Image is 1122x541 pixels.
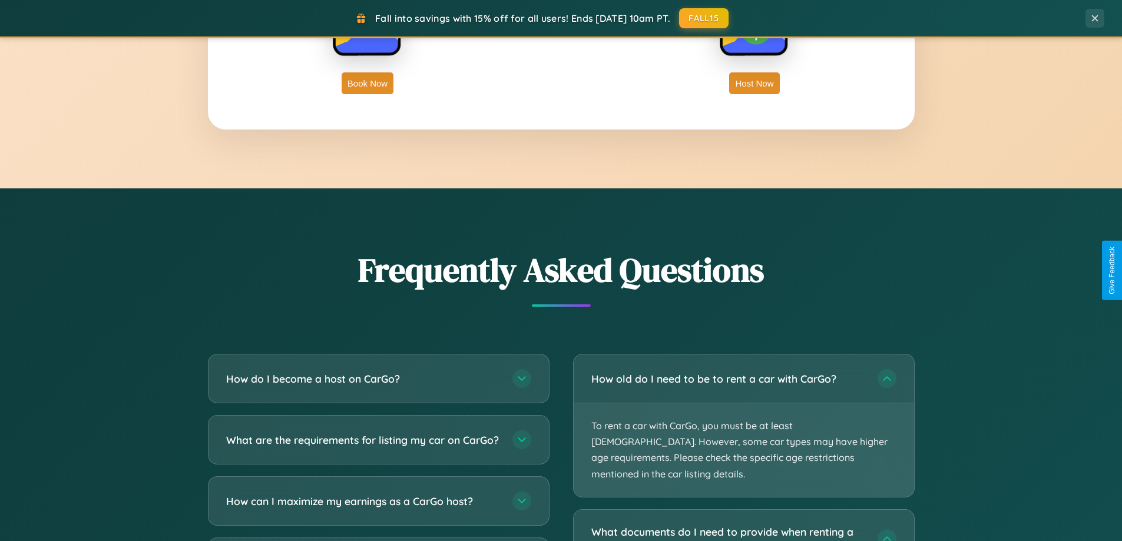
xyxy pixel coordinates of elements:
h3: How can I maximize my earnings as a CarGo host? [226,494,501,509]
button: Host Now [729,72,779,94]
h3: How do I become a host on CarGo? [226,371,501,386]
div: Give Feedback [1108,247,1116,294]
h3: How old do I need to be to rent a car with CarGo? [591,371,866,386]
span: Fall into savings with 15% off for all users! Ends [DATE] 10am PT. [375,12,670,24]
button: FALL15 [679,8,729,28]
p: To rent a car with CarGo, you must be at least [DEMOGRAPHIC_DATA]. However, some car types may ha... [574,403,914,497]
h3: What are the requirements for listing my car on CarGo? [226,433,501,447]
h2: Frequently Asked Questions [208,247,915,293]
button: Book Now [342,72,393,94]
